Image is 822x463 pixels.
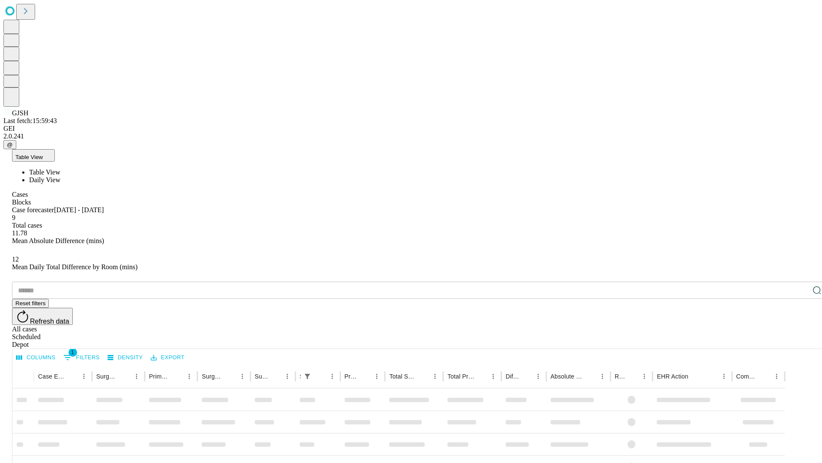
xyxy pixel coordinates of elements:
div: Primary Service [149,373,170,380]
button: Show filters [61,351,102,364]
button: Menu [487,370,499,382]
div: Scheduled In Room Duration [300,373,301,380]
button: Export [149,351,187,364]
div: Surgery Date [255,373,268,380]
div: Total Predicted Duration [447,373,474,380]
span: 9 [12,214,15,221]
button: Sort [359,370,371,382]
button: Sort [171,370,183,382]
span: [DATE] - [DATE] [54,206,104,213]
span: Table View [15,154,43,160]
button: Select columns [14,351,58,364]
button: Density [105,351,145,364]
button: Sort [626,370,638,382]
button: Sort [119,370,131,382]
div: Comments [736,373,758,380]
span: Table View [29,168,60,176]
span: Mean Absolute Difference (mins) [12,237,104,244]
button: @ [3,140,16,149]
div: Surgeon Name [96,373,118,380]
button: Menu [638,370,650,382]
button: Menu [281,370,293,382]
div: Difference [506,373,519,380]
button: Menu [596,370,608,382]
button: Sort [759,370,771,382]
div: Total Scheduled Duration [389,373,416,380]
button: Sort [417,370,429,382]
span: Last fetch: 15:59:43 [3,117,57,124]
button: Table View [12,149,55,162]
span: Reset filters [15,300,45,307]
button: Sort [224,370,236,382]
span: Total cases [12,222,42,229]
span: Mean Daily Total Difference by Room (mins) [12,263,137,271]
div: Absolute Difference [551,373,584,380]
button: Menu [429,370,441,382]
button: Show filters [301,370,313,382]
button: Menu [371,370,383,382]
button: Menu [532,370,544,382]
div: Predicted In Room Duration [345,373,358,380]
button: Sort [314,370,326,382]
div: Surgery Name [202,373,223,380]
div: Resolved in EHR [615,373,626,380]
button: Menu [718,370,730,382]
span: 11.78 [12,229,27,237]
span: Daily View [29,176,60,183]
button: Sort [689,370,701,382]
button: Sort [269,370,281,382]
span: @ [7,141,13,148]
div: 2.0.241 [3,132,819,140]
button: Menu [78,370,90,382]
button: Menu [326,370,338,382]
span: Case forecaster [12,206,54,213]
div: GEI [3,125,819,132]
div: Case Epic Id [38,373,65,380]
div: EHR Action [657,373,688,380]
span: GJSH [12,109,28,117]
button: Sort [584,370,596,382]
button: Menu [183,370,195,382]
span: 12 [12,256,19,263]
button: Refresh data [12,308,73,325]
button: Reset filters [12,299,49,308]
button: Menu [131,370,143,382]
button: Menu [771,370,783,382]
span: 1 [68,348,77,357]
span: Refresh data [30,318,69,325]
button: Sort [475,370,487,382]
button: Sort [520,370,532,382]
div: 1 active filter [301,370,313,382]
button: Sort [66,370,78,382]
button: Menu [236,370,248,382]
